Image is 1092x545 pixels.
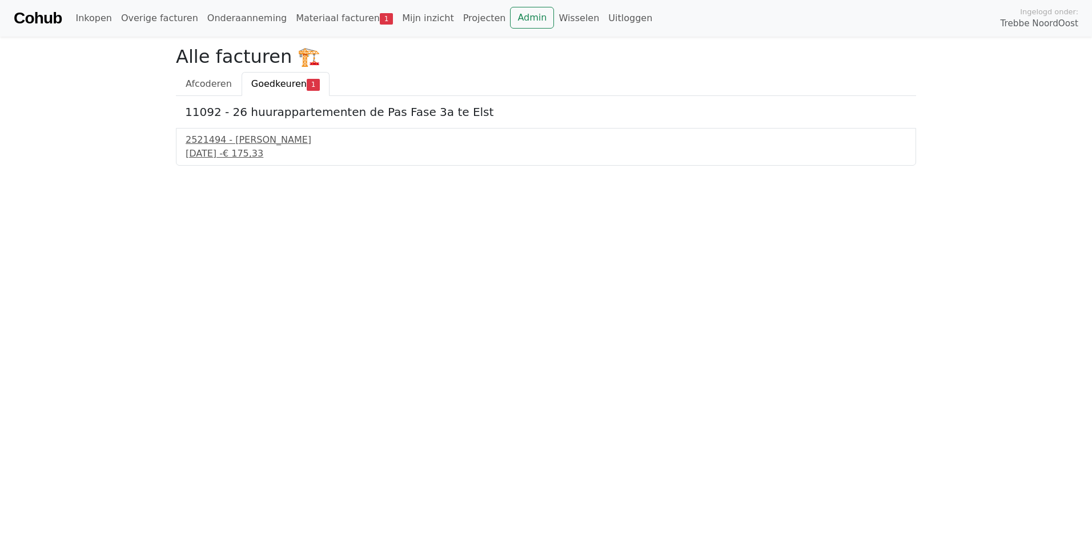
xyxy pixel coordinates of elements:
a: Admin [510,7,554,29]
a: Uitloggen [604,7,657,30]
span: 1 [307,79,320,90]
a: Mijn inzicht [398,7,459,30]
a: Materiaal facturen1 [291,7,398,30]
a: Afcoderen [176,72,242,96]
a: 2521494 - [PERSON_NAME][DATE] -€ 175,33 [186,133,906,161]
h5: 11092 - 26 huurappartementen de Pas Fase 3a te Elst [185,105,907,119]
span: Ingelogd onder: [1020,6,1078,17]
a: Projecten [459,7,511,30]
a: Cohub [14,5,62,32]
span: € 175,33 [223,148,263,159]
a: Overige facturen [117,7,203,30]
div: 2521494 - [PERSON_NAME] [186,133,906,147]
a: Goedkeuren1 [242,72,330,96]
div: [DATE] - [186,147,906,161]
a: Onderaanneming [203,7,291,30]
a: Wisselen [554,7,604,30]
span: Afcoderen [186,78,232,89]
span: 1 [380,13,393,25]
h2: Alle facturen 🏗️ [176,46,916,67]
span: Goedkeuren [251,78,307,89]
a: Inkopen [71,7,116,30]
span: Trebbe NoordOost [1001,17,1078,30]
